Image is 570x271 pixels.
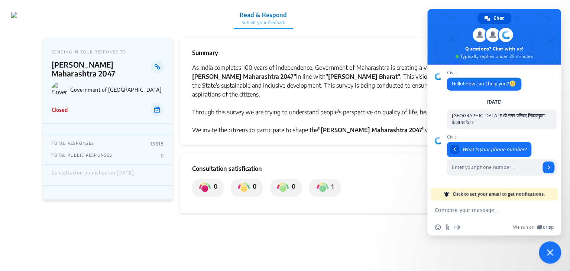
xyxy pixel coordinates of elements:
[444,224,450,230] span: Send a file
[192,108,523,117] div: Through this survey we are trying to understand people's perspective on quality of life, health, ...
[317,182,328,194] img: private_satisfied.png
[509,9,559,20] button: Log In / Sign Up
[326,73,400,80] strong: "[PERSON_NAME] Bharat"
[199,182,211,194] img: private_dissatisfied.png
[452,81,516,87] span: Hello! How can I help you?
[328,182,334,194] p: 1
[487,100,502,104] div: [DATE]
[52,153,112,159] p: TOTAL PUBLIC RESPONSES
[543,161,554,173] span: Send
[543,224,554,230] span: Crisp
[435,207,537,213] textarea: Compose your message...
[447,134,557,140] span: Civis
[454,224,460,230] span: Audio message
[493,13,504,24] span: Chat
[52,49,164,54] p: SENDING IN YOUR RESPONSE TO
[453,188,545,200] span: Click to set your email to get notifications.
[192,63,523,99] div: As India completes 100 years of independence, Government of Maharashtra is creating a vision docu...
[192,125,523,134] div: We invite the citizens to participate to shape the vision.
[452,112,545,125] span: [GEOGRAPHIC_DATA] मध्ये नगर परिषद निवडणुका केव्हा आहेत ?
[52,170,134,180] div: Consultation published on [DATE]
[192,48,218,57] p: Summary
[513,224,554,230] a: We run onCrisp
[240,19,287,26] p: Submit your feedback
[477,13,511,24] div: Chat
[318,126,425,134] strong: "[PERSON_NAME] Maharashtra 2047"
[192,73,296,80] strong: [PERSON_NAME] Maharashtra 2047"
[70,86,164,93] p: Government of [GEOGRAPHIC_DATA]
[450,145,459,154] div: Return to message
[462,146,526,153] span: What is your phone number?
[52,141,94,147] p: TOTAL RESPONSES
[150,141,164,147] p: 13618
[435,224,441,230] span: Insert an emoji
[52,106,68,114] p: Closed
[238,182,250,194] img: private_somewhat_dissatisfied.png
[250,182,256,194] p: 0
[161,153,164,159] p: 0
[211,182,217,194] p: 0
[240,10,287,19] p: Read & Respond
[11,12,17,18] img: 7907nfqetxyivg6ubhai9kg9bhzr
[513,224,534,230] span: We run on
[192,164,523,173] p: Consultation satisfication
[447,70,521,75] span: Civis
[539,241,561,264] div: Close chat
[289,182,295,194] p: 0
[277,182,289,194] img: private_somewhat_satisfied.png
[52,60,151,78] p: [PERSON_NAME] Maharashtra 2047
[447,159,540,176] input: Enter your phone number...
[52,82,67,97] img: Government of Maharashtra logo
